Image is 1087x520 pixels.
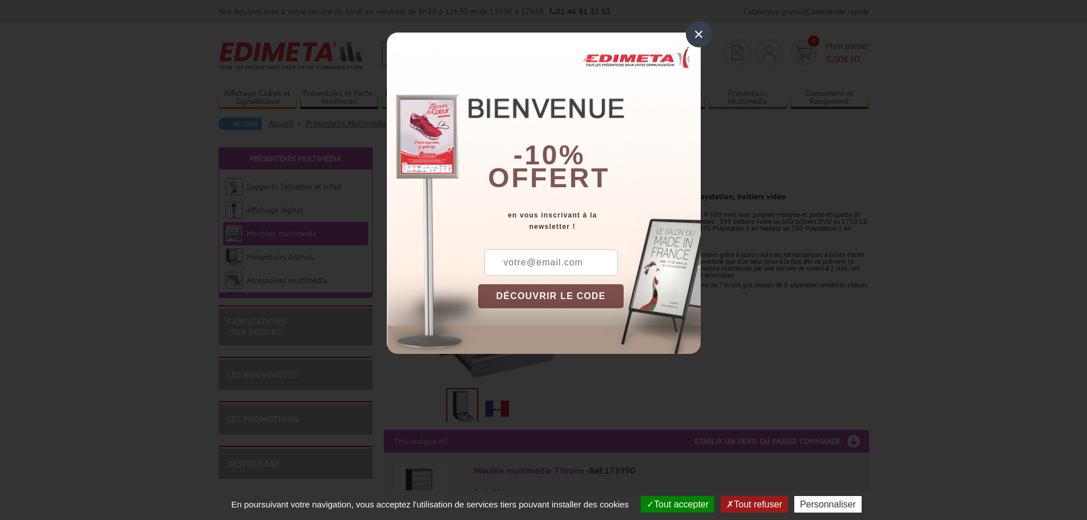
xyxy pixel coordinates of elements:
button: Tout refuser [721,496,787,513]
button: Personnaliser (fenêtre modale) [794,496,862,513]
input: votre@email.com [484,249,618,276]
button: DÉCOUVRIR LE CODE [478,284,624,308]
div: × [686,21,712,47]
div: en vous inscrivant à la newsletter ! [478,209,701,232]
font: offert [488,163,610,193]
button: Tout accepter [641,496,714,513]
b: -10% [514,140,585,170]
span: En poursuivant votre navigation, vous acceptez l'utilisation de services tiers pouvant installer ... [225,499,635,509]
